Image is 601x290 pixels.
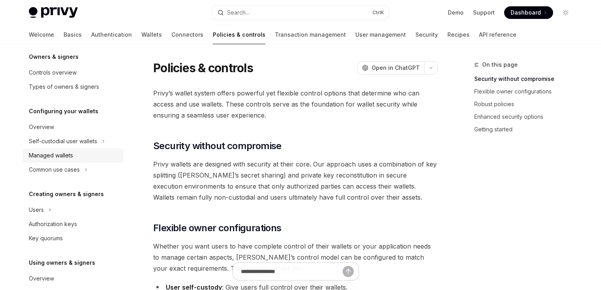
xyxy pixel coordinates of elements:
a: User management [355,25,406,44]
span: Whether you want users to have complete control of their wallets or your application needs to man... [153,241,438,274]
a: Overview [23,120,124,134]
a: Dashboard [504,6,553,19]
span: Open in ChatGPT [372,64,420,72]
span: Ctrl K [372,9,384,16]
img: light logo [29,7,78,18]
a: Welcome [29,25,54,44]
h5: Creating owners & signers [29,189,104,199]
div: Authorization keys [29,219,77,229]
div: Controls overview [29,68,77,77]
a: Transaction management [275,25,346,44]
a: Wallets [141,25,162,44]
div: Search... [227,8,249,17]
a: Flexible owner configurations [474,85,578,98]
div: Users [29,205,44,215]
div: Managed wallets [29,151,73,160]
div: Key quorums [29,234,63,243]
div: Overview [29,274,54,283]
a: Policies & controls [213,25,265,44]
a: Key quorums [23,231,124,245]
div: Self-custodial user wallets [29,137,97,146]
button: Toggle dark mode [560,6,572,19]
a: Security [415,25,438,44]
h5: Using owners & signers [29,258,95,268]
a: Robust policies [474,98,578,110]
button: Send message [343,266,354,277]
span: Dashboard [511,9,541,17]
h5: Configuring your wallets [29,107,98,116]
a: Types of owners & signers [23,80,124,94]
a: Getting started [474,123,578,136]
span: Privy wallets are designed with security at their core. Our approach uses a combination of key sp... [153,159,438,203]
a: Recipes [447,25,470,44]
a: Connectors [171,25,203,44]
a: API reference [479,25,516,44]
span: Flexible owner configurations [153,222,282,234]
a: Managed wallets [23,148,124,163]
div: Types of owners & signers [29,82,99,92]
span: On this page [482,60,518,69]
a: Support [473,9,495,17]
a: Authorization keys [23,217,124,231]
h5: Owners & signers [29,52,79,62]
a: Security without compromise [474,73,578,85]
h1: Policies & controls [153,61,253,75]
span: Security without compromise [153,140,282,152]
a: Authentication [91,25,132,44]
a: Overview [23,271,124,286]
button: Search...CtrlK [212,6,389,20]
div: Common use cases [29,165,80,174]
a: Enhanced security options [474,110,578,123]
button: Open in ChatGPT [357,61,424,75]
div: Overview [29,122,54,132]
a: Basics [64,25,82,44]
a: Demo [448,9,464,17]
a: Controls overview [23,65,124,80]
span: Privy’s wallet system offers powerful yet flexible control options that determine who can access ... [153,88,438,121]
